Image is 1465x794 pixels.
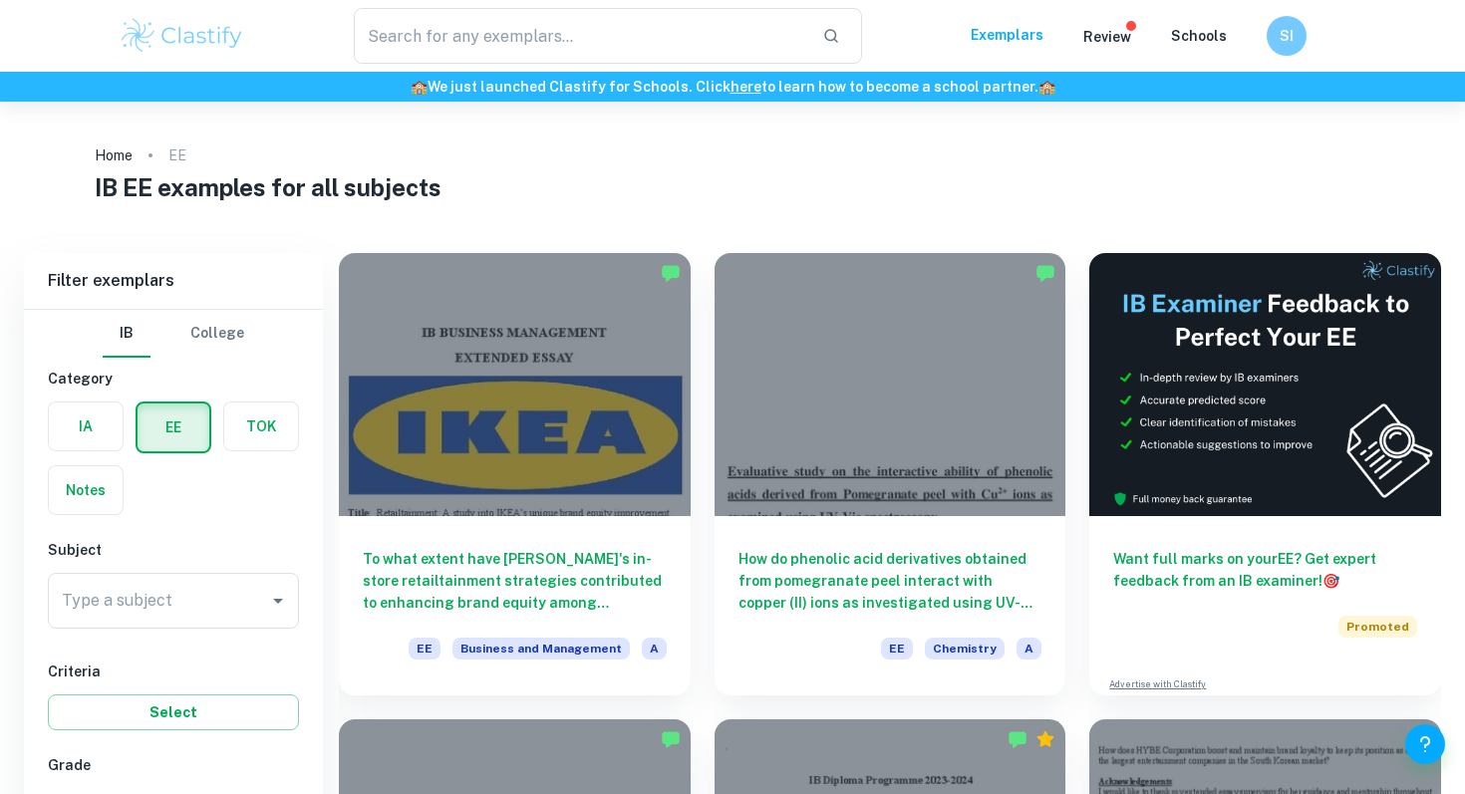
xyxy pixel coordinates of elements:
span: A [642,638,667,660]
a: Want full marks on yourEE? Get expert feedback from an IB examiner!PromotedAdvertise with Clastify [1089,253,1441,695]
div: Premium [1035,729,1055,749]
p: Exemplars [971,24,1043,46]
h6: SI [1276,25,1299,47]
img: Marked [1008,729,1027,749]
img: Marked [661,729,681,749]
img: Marked [1035,263,1055,283]
h1: IB EE examples for all subjects [95,169,1370,205]
button: TOK [224,402,298,450]
img: Marked [661,263,681,283]
span: EE [881,638,913,660]
h6: Subject [48,539,299,561]
a: Home [95,141,133,169]
button: College [190,310,244,358]
h6: To what extent have [PERSON_NAME]'s in-store retailtainment strategies contributed to enhancing b... [363,548,667,614]
a: To what extent have [PERSON_NAME]'s in-store retailtainment strategies contributed to enhancing b... [339,253,691,695]
span: 🏫 [411,79,428,95]
a: Advertise with Clastify [1109,677,1206,691]
h6: Filter exemplars [24,253,323,309]
button: IB [103,310,150,358]
img: Thumbnail [1089,253,1441,516]
span: EE [409,638,440,660]
button: EE [138,403,209,451]
button: Select [48,694,299,730]
h6: Criteria [48,661,299,682]
h6: Want full marks on your EE ? Get expert feedback from an IB examiner! [1113,548,1417,592]
div: Filter type choice [103,310,244,358]
a: here [731,79,761,95]
button: SI [1267,16,1307,56]
h6: How do phenolic acid derivatives obtained from pomegranate peel interact with copper (II) ions as... [738,548,1042,614]
a: Schools [1171,28,1227,44]
button: Open [264,587,292,615]
h6: Grade [48,754,299,776]
span: A [1017,638,1041,660]
span: Chemistry [925,638,1005,660]
button: IA [49,402,123,450]
span: 🎯 [1322,573,1339,589]
h6: We just launched Clastify for Schools. Click to learn how to become a school partner. [4,76,1461,98]
span: Business and Management [452,638,630,660]
button: Notes [49,466,123,514]
p: EE [168,144,186,166]
a: How do phenolic acid derivatives obtained from pomegranate peel interact with copper (II) ions as... [715,253,1066,695]
span: 🏫 [1038,79,1055,95]
p: Review [1083,26,1131,48]
button: Help and Feedback [1405,724,1445,764]
span: Promoted [1338,616,1417,638]
h6: Category [48,368,299,390]
img: Clastify logo [119,16,245,56]
input: Search for any exemplars... [354,8,806,64]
